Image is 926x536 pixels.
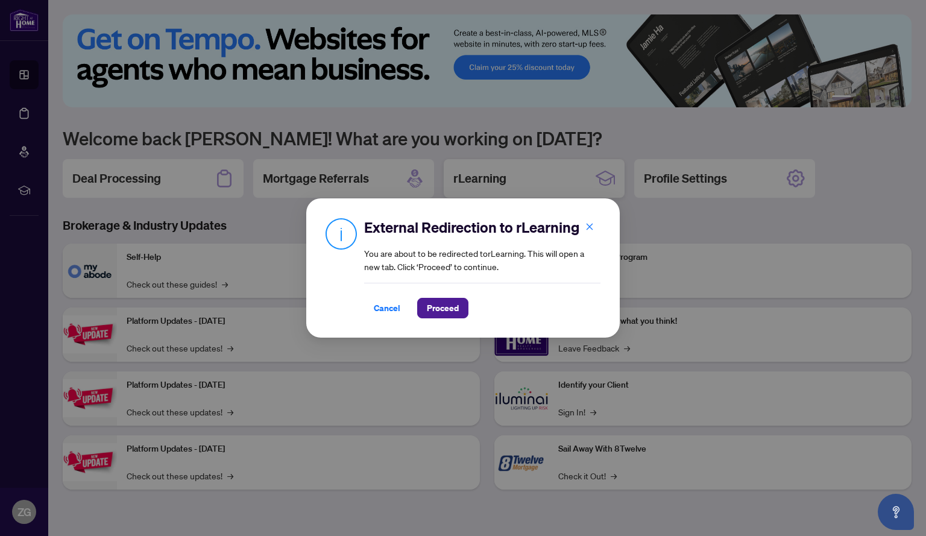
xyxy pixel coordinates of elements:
[417,298,468,318] button: Proceed
[374,298,400,318] span: Cancel
[364,218,600,318] div: You are about to be redirected to rLearning . This will open a new tab. Click ‘Proceed’ to continue.
[364,218,600,237] h2: External Redirection to rLearning
[878,494,914,530] button: Open asap
[364,298,410,318] button: Cancel
[585,222,594,231] span: close
[326,218,357,250] img: Info Icon
[427,298,459,318] span: Proceed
